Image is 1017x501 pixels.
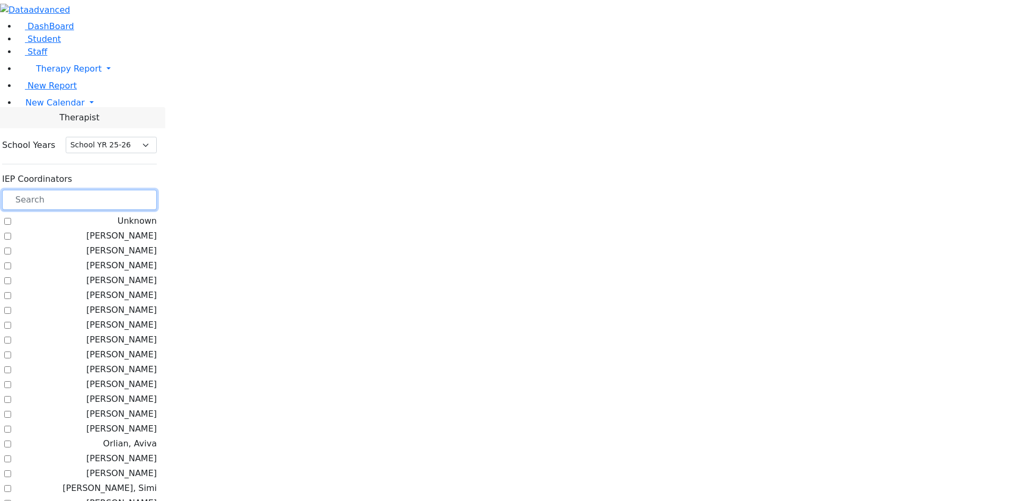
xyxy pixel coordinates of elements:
[86,274,157,287] label: [PERSON_NAME]
[59,111,99,124] span: Therapist
[2,190,157,210] input: Search
[28,21,74,31] span: DashBoard
[86,289,157,302] label: [PERSON_NAME]
[86,363,157,376] label: [PERSON_NAME]
[118,215,157,227] label: Unknown
[25,98,85,108] span: New Calendar
[17,21,74,31] a: DashBoard
[17,34,61,44] a: Student
[17,47,47,57] a: Staff
[17,81,77,91] a: New Report
[36,64,102,74] span: Therapy Report
[86,230,157,242] label: [PERSON_NAME]
[86,319,157,331] label: [PERSON_NAME]
[86,378,157,391] label: [PERSON_NAME]
[86,333,157,346] label: [PERSON_NAME]
[17,92,1017,113] a: New Calendar
[103,437,157,450] label: Orlian, Aviva
[28,34,61,44] span: Student
[2,173,72,186] label: IEP Coordinators
[86,348,157,361] label: [PERSON_NAME]
[86,408,157,420] label: [PERSON_NAME]
[86,452,157,465] label: [PERSON_NAME]
[86,244,157,257] label: [PERSON_NAME]
[17,58,1017,80] a: Therapy Report
[28,47,47,57] span: Staff
[28,81,77,91] span: New Report
[86,393,157,406] label: [PERSON_NAME]
[63,482,157,495] label: [PERSON_NAME], Simi
[86,259,157,272] label: [PERSON_NAME]
[86,423,157,435] label: [PERSON_NAME]
[86,304,157,317] label: [PERSON_NAME]
[86,467,157,480] label: [PERSON_NAME]
[2,139,55,152] label: School Years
